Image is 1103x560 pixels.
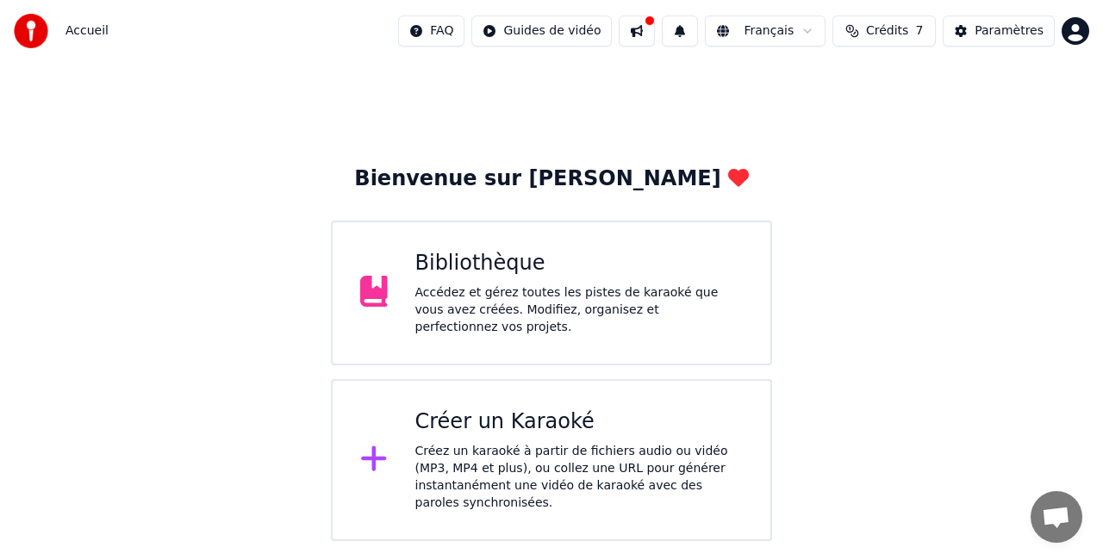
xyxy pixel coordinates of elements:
button: Crédits7 [832,16,936,47]
nav: breadcrumb [65,22,109,40]
img: youka [14,14,48,48]
button: Guides de vidéo [471,16,612,47]
div: Créer un Karaoké [415,408,744,436]
div: Ouvrir le chat [1031,491,1082,543]
div: Bienvenue sur [PERSON_NAME] [354,165,748,193]
span: Accueil [65,22,109,40]
span: Crédits [866,22,908,40]
div: Paramètres [975,22,1044,40]
div: Accédez et gérez toutes les pistes de karaoké que vous avez créées. Modifiez, organisez et perfec... [415,284,744,336]
button: Paramètres [943,16,1055,47]
div: Bibliothèque [415,250,744,277]
button: FAQ [398,16,464,47]
div: Créez un karaoké à partir de fichiers audio ou vidéo (MP3, MP4 et plus), ou collez une URL pour g... [415,443,744,512]
span: 7 [915,22,923,40]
